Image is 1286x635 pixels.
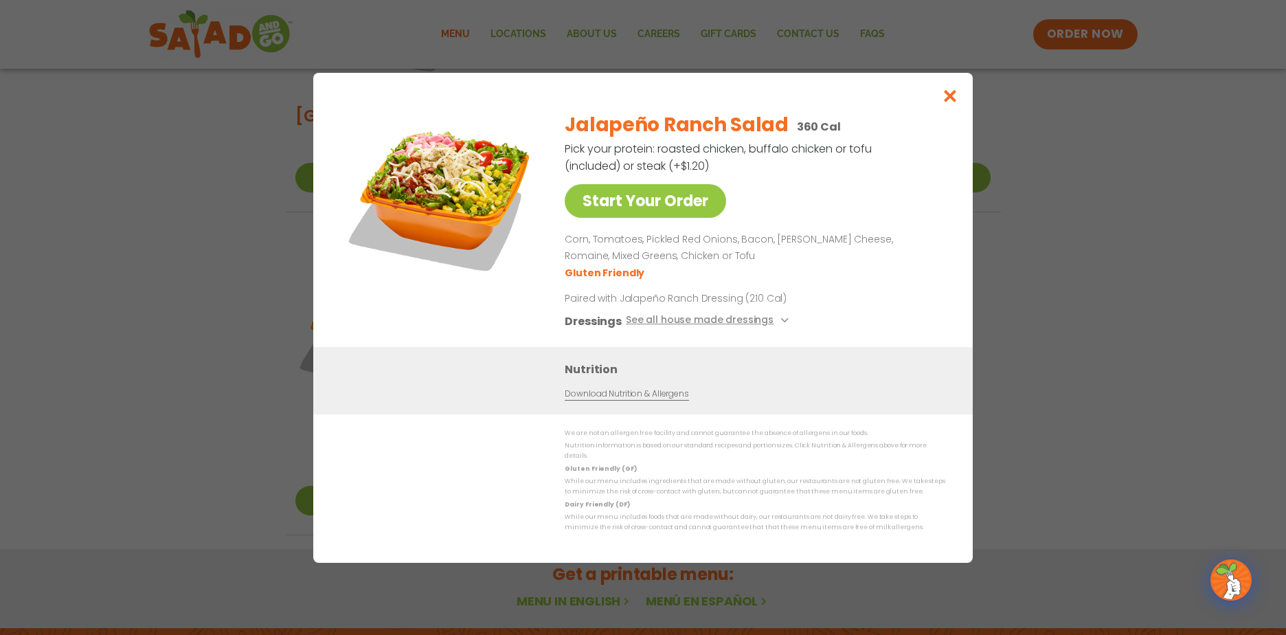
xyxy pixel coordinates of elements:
p: Paired with Jalapeño Ranch Dressing (210 Cal) [565,291,819,305]
h3: Dressings [565,312,622,329]
p: Pick your protein: roasted chicken, buffalo chicken or tofu (included) or steak (+$1.20) [565,140,874,175]
p: 360 Cal [797,118,841,135]
a: Start Your Order [565,184,726,218]
img: wpChatIcon [1212,561,1250,599]
p: Nutrition information is based on our standard recipes and portion sizes. Click Nutrition & Aller... [565,441,945,462]
button: Close modal [928,73,973,119]
p: While our menu includes foods that are made without dairy, our restaurants are not dairy free. We... [565,512,945,533]
button: See all house made dressings [626,312,793,329]
p: We are not an allergen free facility and cannot guarantee the absence of allergens in our foods. [565,428,945,438]
li: Gluten Friendly [565,265,646,280]
h3: Nutrition [565,360,952,377]
h2: Jalapeño Ranch Salad [565,111,788,140]
a: Download Nutrition & Allergens [565,387,688,400]
strong: Dairy Friendly (DF) [565,500,629,508]
strong: Gluten Friendly (GF) [565,464,636,472]
p: Corn, Tomatoes, Pickled Red Onions, Bacon, [PERSON_NAME] Cheese, Romaine, Mixed Greens, Chicken o... [565,232,940,265]
img: Featured product photo for Jalapeño Ranch Salad [344,100,537,293]
p: While our menu includes ingredients that are made without gluten, our restaurants are not gluten ... [565,476,945,498]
